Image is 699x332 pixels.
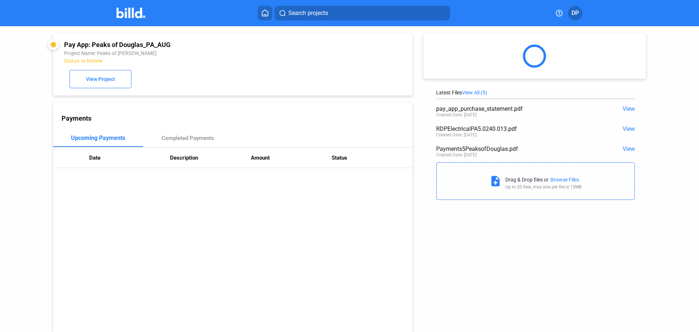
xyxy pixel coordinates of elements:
[436,90,635,95] div: Latest Files
[436,105,595,112] div: pay_app_purchase_statement.pdf
[505,184,581,190] div: Up to 20 files, max size per file is 15MB
[275,6,450,20] button: Search projects
[251,148,332,168] th: Amount
[436,112,477,117] div: Created Date: [DATE]
[162,135,214,141] div: Completed Payments
[623,105,635,112] span: View
[86,77,115,82] span: View Project
[462,90,487,95] span: View All (5)
[550,177,580,183] div: Browse Files.
[436,132,477,137] div: Created Date: [DATE]
[436,125,595,132] div: RDPElectricalPA5.0240.013.pdf
[436,145,595,152] div: Payments5PeaksofDouglas.pdf
[332,148,412,168] th: Status
[623,125,635,132] span: View
[170,148,251,168] th: Description
[436,152,477,157] div: Created Date: [DATE]
[288,9,328,17] span: Search projects
[71,134,125,141] div: Upcoming Payments
[623,145,635,152] span: View
[116,8,145,18] img: Billd Company Logo
[489,175,502,187] mat-icon: note_add
[62,114,412,122] div: Payments
[572,9,579,17] span: DP
[568,6,582,20] button: DP
[64,50,334,56] div: Project Name: Peaks of [PERSON_NAME]
[64,58,334,64] div: Status: In Review
[64,41,334,48] div: Pay App: Peaks of Douglas_PA_AUG
[505,177,549,183] div: Drag & Drop files or
[70,70,131,88] button: View Project
[89,148,170,168] th: Date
